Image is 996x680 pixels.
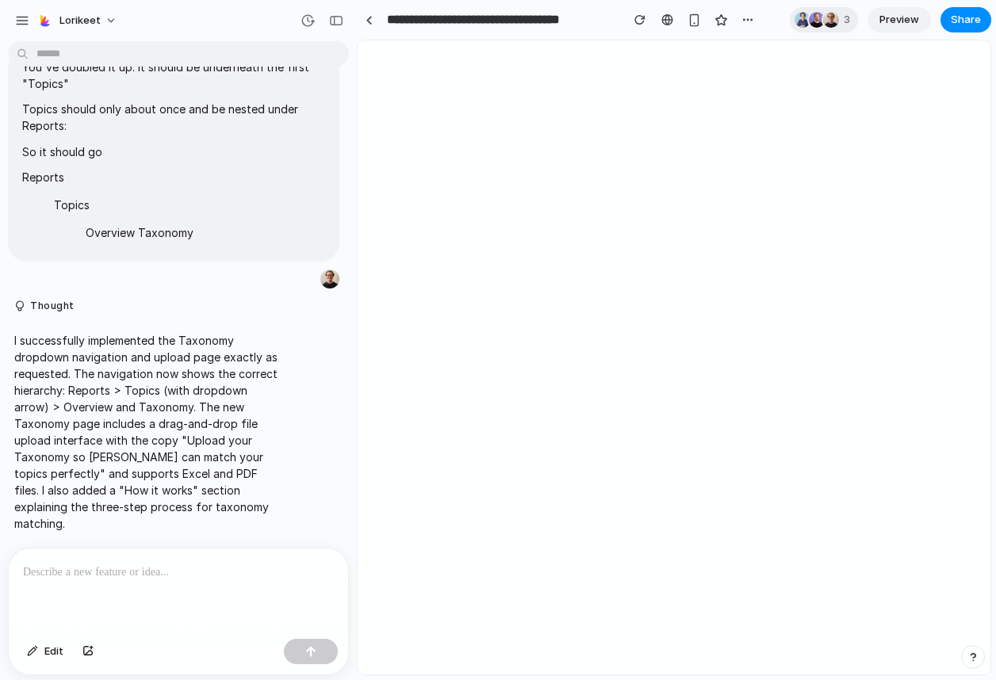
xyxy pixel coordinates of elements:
span: Lorikeet [59,13,101,29]
p: Reports [22,169,325,185]
button: Share [940,7,991,32]
span: 3 [844,12,855,28]
p: Overview Taxonomy [86,224,262,241]
div: 3 [790,7,858,32]
p: Topics should only about once and be nested under Reports: [22,101,325,134]
span: Share [951,12,981,28]
button: Edit [19,639,71,664]
span: Preview [879,12,919,28]
p: You've doubled it up. it should be underneath the first "Topics" [22,59,325,92]
span: Edit [44,644,63,659]
button: Lorikeet [31,8,125,33]
p: Topics [54,197,293,213]
p: So it should go [22,143,325,160]
p: I successfully implemented the Taxonomy dropdown navigation and upload page exactly as requested.... [14,332,279,532]
a: Preview [868,7,931,32]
